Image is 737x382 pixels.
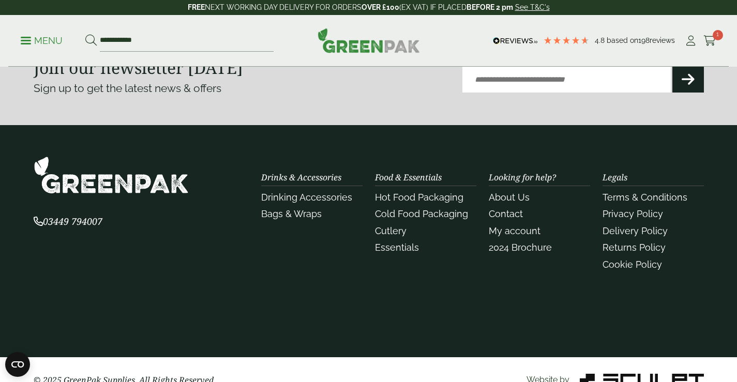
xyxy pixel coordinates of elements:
[362,3,399,11] strong: OVER £100
[543,36,590,45] div: 4.79 Stars
[650,36,675,44] span: reviews
[261,192,352,203] a: Drinking Accessories
[318,28,420,53] img: GreenPak Supplies
[5,352,30,377] button: Open CMP widget
[603,225,668,236] a: Delivery Policy
[489,192,530,203] a: About Us
[489,225,540,236] a: My account
[607,36,638,44] span: Based on
[493,37,538,44] img: REVIEWS.io
[595,36,607,44] span: 4.8
[375,242,419,253] a: Essentials
[703,33,716,49] a: 1
[34,215,102,227] span: 03449 794007
[603,259,662,270] a: Cookie Policy
[713,30,723,40] span: 1
[489,242,552,253] a: 2024 Brochure
[703,36,716,46] i: Cart
[21,35,63,45] a: Menu
[34,56,243,79] strong: Join our newsletter [DATE]
[603,242,666,253] a: Returns Policy
[261,208,322,219] a: Bags & Wraps
[603,192,687,203] a: Terms & Conditions
[375,192,463,203] a: Hot Food Packaging
[34,156,189,194] img: GreenPak Supplies
[375,208,468,219] a: Cold Food Packaging
[467,3,513,11] strong: BEFORE 2 pm
[34,80,335,97] p: Sign up to get the latest news & offers
[375,225,407,236] a: Cutlery
[21,35,63,47] p: Menu
[188,3,205,11] strong: FREE
[603,208,663,219] a: Privacy Policy
[34,217,102,227] a: 03449 794007
[489,208,523,219] a: Contact
[638,36,650,44] span: 198
[515,3,550,11] a: See T&C's
[684,36,697,46] i: My Account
